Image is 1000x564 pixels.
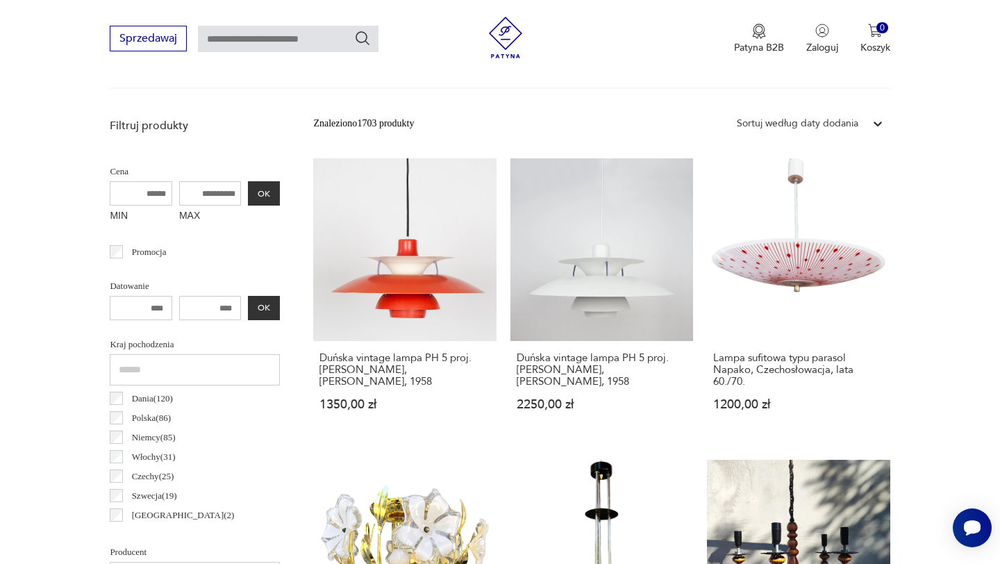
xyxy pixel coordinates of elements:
[319,399,490,410] p: 1350,00 zł
[110,35,187,44] a: Sprzedawaj
[354,30,371,47] button: Szukaj
[510,158,693,438] a: Duńska vintage lampa PH 5 proj. Poul Henningsen, Louis Poulsen, 1958Duńska vintage lampa PH 5 pro...
[110,118,280,133] p: Filtruj produkty
[110,279,280,294] p: Datowanie
[132,449,176,465] p: Włochy ( 31 )
[737,116,858,131] div: Sortuj według daty dodania
[860,41,890,54] p: Koszyk
[132,508,235,523] p: [GEOGRAPHIC_DATA] ( 2 )
[248,181,280,206] button: OK
[517,399,687,410] p: 2250,00 zł
[248,296,280,320] button: OK
[806,41,838,54] p: Zaloguj
[110,164,280,179] p: Cena
[313,158,496,438] a: Duńska vintage lampa PH 5 proj. Poul Henningsen, Louis Poulsen, 1958Duńska vintage lampa PH 5 pro...
[806,24,838,54] button: Zaloguj
[132,244,167,260] p: Promocja
[752,24,766,39] img: Ikona medalu
[734,24,784,54] button: Patyna B2B
[132,527,235,542] p: [GEOGRAPHIC_DATA] ( 2 )
[132,430,176,445] p: Niemcy ( 85 )
[132,410,171,426] p: Polska ( 86 )
[132,469,174,484] p: Czechy ( 25 )
[517,352,687,388] h3: Duńska vintage lampa PH 5 proj. [PERSON_NAME], [PERSON_NAME], 1958
[953,508,992,547] iframe: Smartsupp widget button
[713,352,883,388] h3: Lampa sufitowa typu parasol Napako, Czechosłowacja, lata 60./70.
[110,337,280,352] p: Kraj pochodzenia
[876,22,888,34] div: 0
[707,158,890,438] a: Lampa sufitowa typu parasol Napako, Czechosłowacja, lata 60./70.Lampa sufitowa typu parasol Napak...
[868,24,882,38] img: Ikona koszyka
[713,399,883,410] p: 1200,00 zł
[860,24,890,54] button: 0Koszyk
[110,545,280,560] p: Producent
[734,41,784,54] p: Patyna B2B
[132,391,173,406] p: Dania ( 120 )
[485,17,526,58] img: Patyna - sklep z meblami i dekoracjami vintage
[734,24,784,54] a: Ikona medaluPatyna B2B
[110,206,172,228] label: MIN
[319,352,490,388] h3: Duńska vintage lampa PH 5 proj. [PERSON_NAME], [PERSON_NAME], 1958
[179,206,242,228] label: MAX
[815,24,829,38] img: Ikonka użytkownika
[313,116,414,131] div: Znaleziono 1703 produkty
[132,488,177,504] p: Szwecja ( 19 )
[110,26,187,51] button: Sprzedawaj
